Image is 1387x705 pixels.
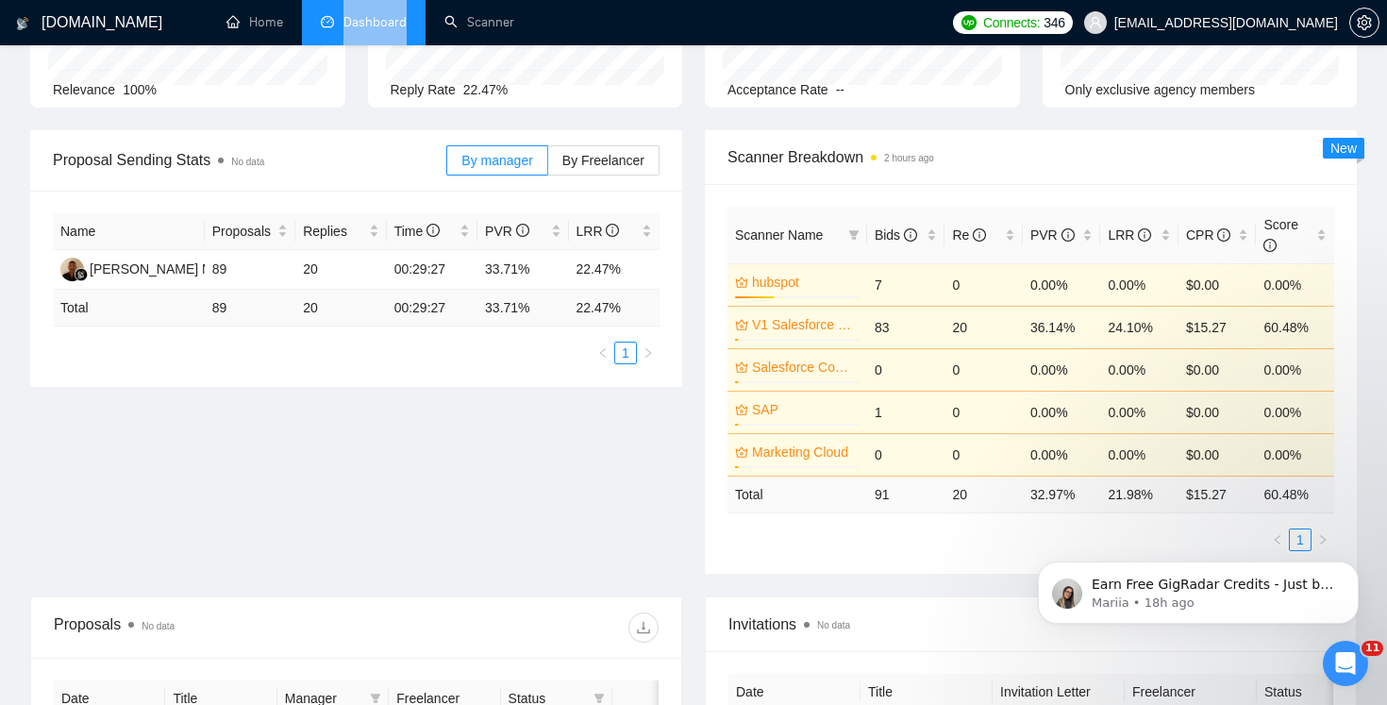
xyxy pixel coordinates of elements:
[1138,228,1151,242] span: info-circle
[16,8,29,39] img: logo
[592,342,614,364] button: left
[90,259,226,279] div: [PERSON_NAME] Mali
[735,318,748,331] span: crown
[1256,306,1334,348] td: 60.48%
[1100,263,1178,306] td: 0.00%
[444,14,514,30] a: searchScanner
[867,391,945,433] td: 1
[952,227,986,243] span: Re
[461,153,532,168] span: By manager
[867,306,945,348] td: 83
[1256,476,1334,512] td: 60.48 %
[53,213,205,250] th: Name
[1030,227,1075,243] span: PVR
[54,613,357,643] div: Proposals
[391,82,456,97] span: Reply Rate
[728,613,1333,636] span: Invitations
[592,342,614,364] li: Previous Page
[1217,228,1230,242] span: info-circle
[1023,391,1101,433] td: 0.00%
[205,250,295,290] td: 89
[516,224,529,237] span: info-circle
[477,250,568,290] td: 33.71%
[944,476,1023,512] td: 20
[867,476,945,512] td: 91
[1178,306,1257,348] td: $15.27
[60,260,226,276] a: SC[PERSON_NAME] Mali
[1023,306,1101,348] td: 36.14%
[321,15,334,28] span: dashboard
[1186,227,1230,243] span: CPR
[463,82,508,97] span: 22.47%
[1349,15,1379,30] a: setting
[727,82,828,97] span: Acceptance Rate
[1256,391,1334,433] td: 0.00%
[1323,641,1368,686] iframe: Intercom live chat
[752,314,856,335] a: V1 Salesforce + context
[884,153,934,163] time: 2 hours ago
[205,213,295,250] th: Proposals
[643,347,654,359] span: right
[593,693,605,704] span: filter
[615,343,636,363] a: 1
[1065,82,1256,97] span: Only exclusive agency members
[205,290,295,327] td: 89
[867,433,945,476] td: 0
[836,82,844,97] span: --
[1108,227,1151,243] span: LRR
[875,227,917,243] span: Bids
[752,399,856,420] a: SAP
[1362,641,1383,656] span: 11
[226,14,283,30] a: homeHome
[387,290,477,327] td: 00:29:27
[735,361,748,374] span: crown
[1178,433,1257,476] td: $0.00
[1010,522,1387,654] iframe: Intercom notifications message
[637,342,660,364] li: Next Page
[60,258,84,281] img: SC
[343,14,407,30] span: Dashboard
[867,263,945,306] td: 7
[1178,263,1257,306] td: $0.00
[1023,476,1101,512] td: 32.97 %
[1256,348,1334,391] td: 0.00%
[752,357,856,378] a: Salesforce Commerce
[1349,8,1379,38] button: setting
[295,290,386,327] td: 20
[752,272,856,293] a: hubspot
[1061,228,1075,242] span: info-circle
[1256,433,1334,476] td: 0.00%
[1330,141,1357,156] span: New
[944,391,1023,433] td: 0
[1023,263,1101,306] td: 0.00%
[1263,239,1277,252] span: info-circle
[426,224,440,237] span: info-circle
[614,342,637,364] li: 1
[1023,348,1101,391] td: 0.00%
[848,229,860,241] span: filter
[569,290,660,327] td: 22.47 %
[295,213,386,250] th: Replies
[1178,391,1257,433] td: $0.00
[394,224,440,239] span: Time
[295,250,386,290] td: 20
[1256,263,1334,306] td: 0.00%
[1044,12,1064,33] span: 346
[569,250,660,290] td: 22.47%
[1089,16,1102,29] span: user
[961,15,977,30] img: upwork-logo.png
[212,221,274,242] span: Proposals
[231,157,264,167] span: No data
[1100,433,1178,476] td: 0.00%
[637,342,660,364] button: right
[1100,391,1178,433] td: 0.00%
[904,228,917,242] span: info-circle
[597,347,609,359] span: left
[142,621,175,631] span: No data
[944,263,1023,306] td: 0
[628,613,659,643] button: download
[1100,348,1178,391] td: 0.00%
